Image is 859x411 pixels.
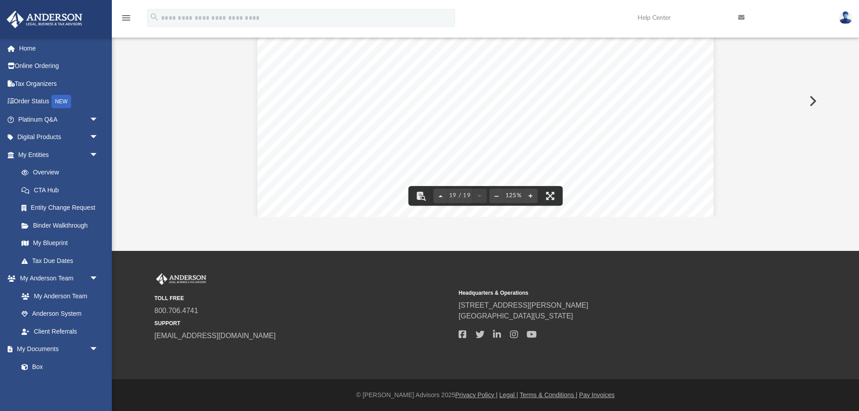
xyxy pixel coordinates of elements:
small: Headquarters & Operations [459,289,757,297]
a: My Anderson Teamarrow_drop_down [6,270,107,288]
span: The currently acting Trustee [338,124,430,132]
span: [DATE] [604,101,628,109]
span: 19 / 19 [448,193,472,199]
img: User Pic [839,11,852,24]
a: [STREET_ADDRESS][PERSON_NAME] [459,301,588,309]
span: The name of the Successor [567,175,659,183]
span: arrow_drop_down [89,128,107,147]
img: Anderson Advisors Platinum Portal [154,273,208,285]
a: Overview [13,164,112,182]
div: NEW [51,95,71,108]
span: 3702 Trust [503,101,540,109]
a: 800.706.4741 [154,307,198,314]
span: 2. [324,124,331,132]
span: 3. [324,157,331,165]
span: The below named beneficiaries hereby certify and declare as follows: [311,87,538,95]
button: Previous page [434,186,448,206]
button: Zoom in [523,186,537,206]
span: arrow_drop_down [89,146,107,164]
a: Tax Due Dates [13,252,112,270]
span: Beneficiaries. [352,143,397,151]
span: of the [434,124,452,132]
a: Privacy Policy | [455,391,498,398]
span: and [338,143,349,151]
button: Next File [802,89,822,114]
a: Box [13,358,103,376]
a: Terms & Conditions | [520,391,578,398]
span: the [593,133,603,141]
a: Meeting Minutes [13,376,107,394]
span: The trust is a revocable trust and all of the Beneficiaries, acting together, may revoke the trust. [338,199,646,207]
span: In the event there is no Trustee, the [542,166,659,174]
span: 3702 Trust [353,101,390,109]
a: Home [6,39,112,57]
span: was established pursuant to the [394,101,499,109]
button: Toggle findbar [411,186,431,206]
span: Roma [PERSON_NAME] [372,185,451,193]
span: arrow_drop_down [89,340,107,359]
span: arrow_drop_down [89,110,107,129]
span: [US_STATE] [574,124,618,132]
a: My Blueprint [13,234,107,252]
i: menu [121,13,132,23]
button: Zoom out [489,186,503,206]
span: remaining Trustee, if any, continues to serve as sole Trustee. [338,166,538,174]
span: Trust [606,133,623,141]
a: My Entitiesarrow_drop_down [6,146,112,164]
span: Certification of Trust [446,58,527,67]
span: company [338,133,368,141]
button: 19 / 19 [448,186,472,206]
span: 3702 Trust [455,124,490,132]
span: Green Giggle, LLC [500,124,564,132]
span: . [438,185,440,193]
a: My Documentsarrow_drop_down [6,340,107,358]
small: TOLL FREE [154,294,452,302]
button: Enter fullscreen [540,186,560,206]
a: Tax Organizers [6,75,112,93]
a: [GEOGRAPHIC_DATA][US_STATE] [459,312,573,320]
a: Legal | [499,391,518,398]
span: 1. [324,101,331,109]
div: © [PERSON_NAME] Advisors 2025 [112,390,859,400]
small: SUPPORT [154,319,452,327]
span: , [564,124,566,132]
span: The Trust Agreement provides that upon the resignation, death, or incapacity of a Trustee, the [338,157,658,165]
a: Binder Walkthrough [13,216,112,234]
span: (hereafter referred to as the "Trust Agreement"). [338,110,495,118]
a: Order StatusNEW [6,93,112,111]
a: Pay Invoices [579,391,614,398]
span: No [650,199,660,207]
span: This certification is signed by all of the Trustees of the Trust and [372,133,589,141]
span: 4. [324,199,331,207]
a: Client Referrals [13,322,107,340]
i: search [149,12,159,22]
img: Anderson Advisors Platinum Portal [4,11,85,28]
a: Entity Change Request [13,199,112,217]
a: [EMAIL_ADDRESS][DOMAIN_NAME] [154,332,276,339]
a: Digital Productsarrow_drop_down [6,128,112,146]
span: . [368,133,370,141]
span: other party holds the power to revoke the trust. [338,208,491,216]
a: Anderson System [13,305,107,323]
a: My Anderson Team [13,287,103,305]
span: Agreement dated [543,101,600,109]
a: Online Ordering [6,57,112,75]
span: limited liability [609,124,659,132]
a: menu [121,17,132,23]
a: Platinum Q&Aarrow_drop_down [6,110,112,128]
div: Current zoom level [503,193,523,199]
a: CTA Hub [13,181,112,199]
span: is [493,124,498,132]
span: a [568,124,573,132]
span: arrow_drop_down [89,270,107,288]
span: The [338,101,350,109]
span: Trustee is [338,185,370,193]
span: Grantor(s) [626,133,660,141]
span: Successor Trustee automatically succeeds to the office of Trustee. [338,175,562,183]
